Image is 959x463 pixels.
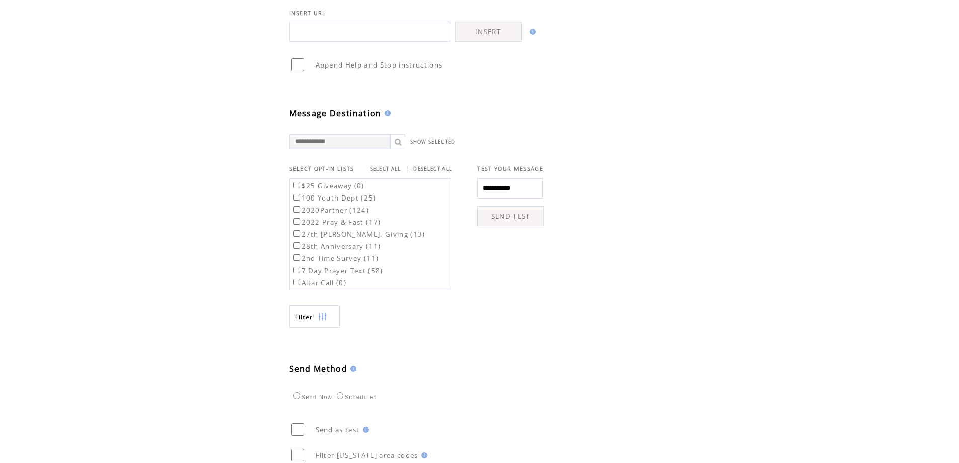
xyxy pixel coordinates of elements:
label: 2020Partner (124) [291,206,370,215]
img: help.gif [527,29,536,35]
input: 28th Anniversary (11) [293,242,300,249]
input: Scheduled [337,392,343,399]
label: Send Now [291,394,332,400]
input: 2020Partner (124) [293,206,300,213]
input: 27th [PERSON_NAME]. Giving (13) [293,230,300,237]
label: 2022 Pray & Fast (17) [291,218,381,227]
label: $25 Giveaway (0) [291,181,364,190]
span: Append Help and Stop instructions [316,60,443,70]
label: 28th Anniversary (11) [291,242,381,251]
input: 100 Youth Dept (25) [293,194,300,201]
span: INSERT URL [289,10,326,17]
input: 2022 Pray & Fast (17) [293,218,300,225]
label: Scheduled [334,394,377,400]
label: 27th [PERSON_NAME]. Giving (13) [291,230,425,239]
label: 7 Day Prayer Text (58) [291,266,383,275]
a: INSERT [455,22,522,42]
input: 7 Day Prayer Text (58) [293,267,300,273]
span: Show filters [295,313,313,321]
input: 2nd Time Survey (11) [293,254,300,261]
input: Altar Call (0) [293,279,300,285]
img: help.gif [360,427,369,433]
label: Altar Call (0) [291,278,347,287]
a: SEND TEST [477,206,544,226]
label: 2nd Time Survey (11) [291,254,379,263]
span: TEST YOUR MESSAGE [477,165,543,172]
a: SHOW SELECTED [410,139,456,145]
img: help.gif [347,366,356,372]
a: SELECT ALL [370,166,401,172]
span: Send as test [316,425,360,434]
span: | [405,164,409,173]
a: Filter [289,305,340,328]
img: filters.png [318,306,327,328]
img: help.gif [382,110,391,116]
span: Message Destination [289,108,382,119]
input: Send Now [293,392,300,399]
label: 100 Youth Dept (25) [291,193,376,203]
img: help.gif [418,452,427,458]
a: DESELECT ALL [413,166,452,172]
input: $25 Giveaway (0) [293,182,300,188]
span: SELECT OPT-IN LISTS [289,165,354,172]
span: Send Method [289,363,348,374]
span: Filter [US_STATE] area codes [316,451,418,460]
